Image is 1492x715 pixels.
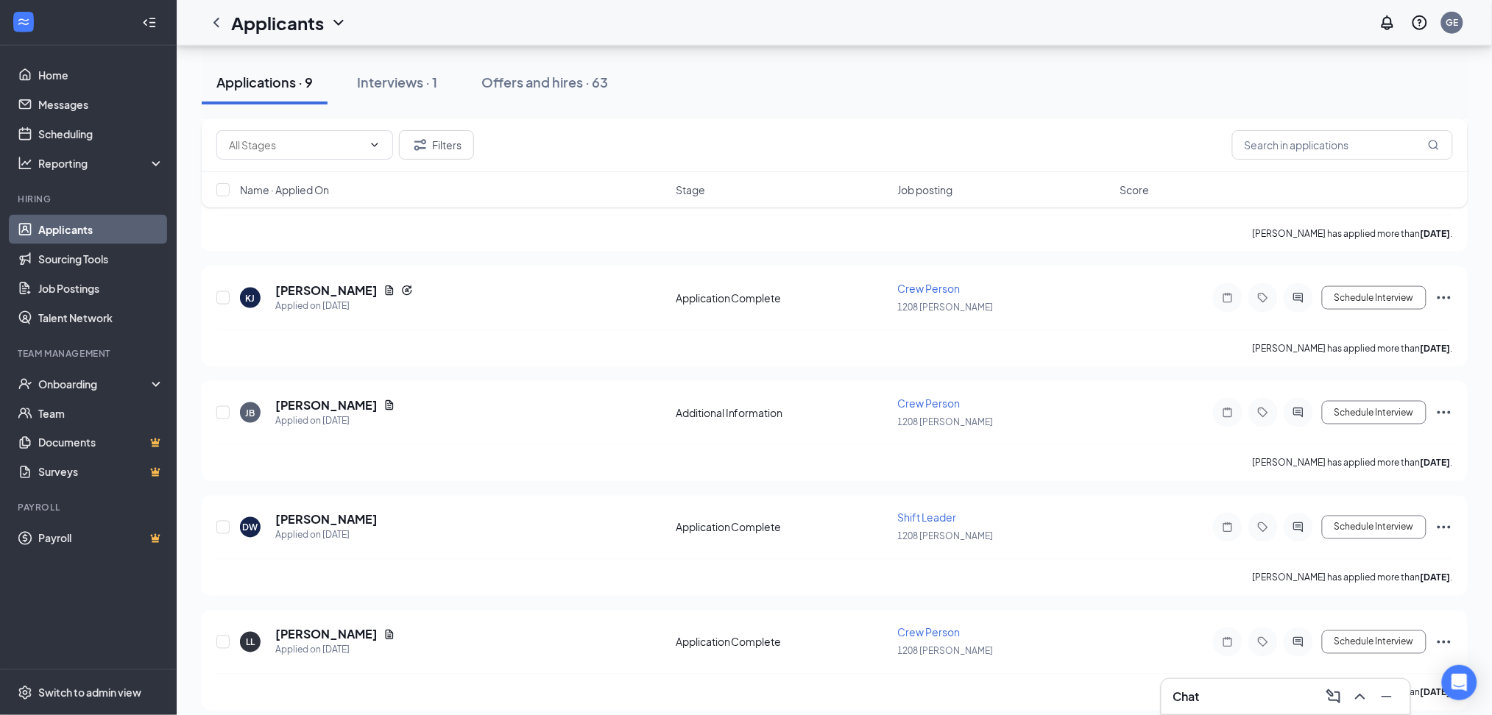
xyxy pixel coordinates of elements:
[142,15,157,30] svg: Collapse
[1421,343,1451,354] b: [DATE]
[1421,687,1451,698] b: [DATE]
[275,413,395,428] div: Applied on [DATE]
[1378,688,1396,705] svg: Minimize
[1446,16,1459,29] div: GE
[38,524,164,553] a: PayrollCrown
[1322,401,1426,424] button: Schedule Interview
[38,377,152,391] div: Onboarding
[38,303,164,332] a: Talent Network
[38,399,164,428] a: Team
[1411,14,1429,32] svg: QuestionInfo
[38,274,164,303] a: Job Postings
[1253,342,1453,355] p: [PERSON_NAME] has applied more than .
[38,686,141,700] div: Switch to admin view
[1348,685,1372,708] button: ChevronUp
[1322,630,1426,654] button: Schedule Interview
[676,405,889,420] div: Additional Information
[38,156,165,171] div: Reporting
[1290,292,1307,304] svg: ActiveChat
[898,646,994,657] span: 1208 [PERSON_NAME]
[330,14,347,32] svg: ChevronDown
[216,73,313,91] div: Applications · 9
[231,10,324,35] h1: Applicants
[1219,522,1237,533] svg: Note
[275,282,378,299] h5: [PERSON_NAME]
[898,626,961,639] span: Crew Person
[399,130,474,160] button: Filter Filters
[275,528,378,543] div: Applied on [DATE]
[481,73,608,91] div: Offers and hires · 63
[1232,130,1453,160] input: Search in applications
[1290,636,1307,648] svg: ActiveChat
[676,520,889,535] div: Application Complete
[18,686,32,700] svg: Settings
[1435,519,1453,536] svg: Ellipses
[1219,292,1237,304] svg: Note
[357,73,437,91] div: Interviews · 1
[1325,688,1343,705] svg: ComposeMessage
[383,629,395,641] svg: Document
[38,215,164,244] a: Applicants
[1435,289,1453,307] svg: Ellipses
[1322,516,1426,539] button: Schedule Interview
[1254,407,1272,419] svg: Tag
[383,285,395,296] svg: Document
[18,502,161,514] div: Payroll
[208,14,225,32] svg: ChevronLeft
[1421,458,1451,469] b: [DATE]
[229,137,363,153] input: All Stages
[18,377,32,391] svg: UserCheck
[676,182,705,197] span: Stage
[38,428,164,458] a: DocumentsCrown
[1219,636,1237,648] svg: Note
[1254,522,1272,533] svg: Tag
[898,396,961,410] span: Crew Person
[1253,227,1453,240] p: [PERSON_NAME] has applied more than .
[1253,457,1453,469] p: [PERSON_NAME] has applied more than .
[383,399,395,411] svg: Document
[1322,286,1426,310] button: Schedule Interview
[1254,636,1272,648] svg: Tag
[898,511,957,524] span: Shift Leader
[401,285,413,296] svg: Reapply
[1290,407,1307,419] svg: ActiveChat
[1120,182,1150,197] span: Score
[243,522,258,534] div: DW
[1435,633,1453,651] svg: Ellipses
[246,292,255,305] div: KJ
[38,60,164,90] a: Home
[1254,292,1272,304] svg: Tag
[38,119,164,149] a: Scheduling
[1379,14,1396,32] svg: Notifications
[1219,407,1237,419] svg: Note
[1322,685,1346,708] button: ComposeMessage
[1442,665,1477,700] div: Open Intercom Messenger
[1435,404,1453,421] svg: Ellipses
[18,347,161,360] div: Team Management
[1173,689,1200,705] h3: Chat
[898,282,961,295] span: Crew Person
[38,458,164,487] a: SurveysCrown
[1351,688,1369,705] svg: ChevronUp
[18,193,161,205] div: Hiring
[1253,572,1453,584] p: [PERSON_NAME] has applied more than .
[411,136,429,154] svg: Filter
[1428,139,1440,151] svg: MagnifyingGlass
[275,627,378,643] h5: [PERSON_NAME]
[898,416,994,427] span: 1208 [PERSON_NAME]
[1290,522,1307,533] svg: ActiveChat
[1421,228,1451,239] b: [DATE]
[16,15,31,29] svg: WorkstreamLogo
[898,531,994,542] span: 1208 [PERSON_NAME]
[38,244,164,274] a: Sourcing Tools
[240,182,329,197] span: Name · Applied On
[246,636,255,649] div: LL
[275,643,395,658] div: Applied on [DATE]
[369,139,381,151] svg: ChevronDown
[898,302,994,313] span: 1208 [PERSON_NAME]
[676,635,889,650] div: Application Complete
[275,397,378,413] h5: [PERSON_NAME]
[275,512,378,528] h5: [PERSON_NAME]
[676,291,889,305] div: Application Complete
[275,299,413,313] div: Applied on [DATE]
